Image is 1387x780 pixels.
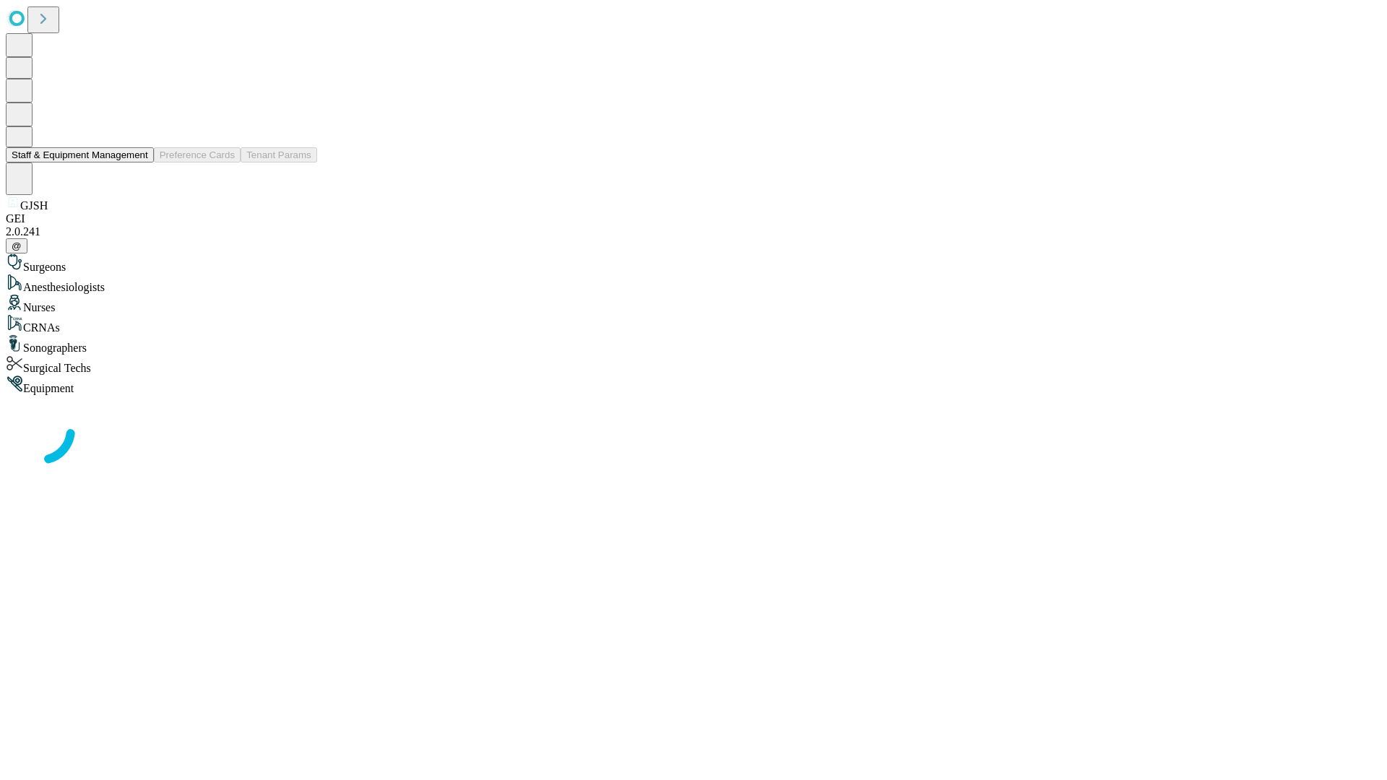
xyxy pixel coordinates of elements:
[12,240,22,251] span: @
[6,314,1381,334] div: CRNAs
[6,294,1381,314] div: Nurses
[6,253,1381,274] div: Surgeons
[6,355,1381,375] div: Surgical Techs
[241,147,317,162] button: Tenant Params
[6,334,1381,355] div: Sonographers
[6,225,1381,238] div: 2.0.241
[154,147,241,162] button: Preference Cards
[6,274,1381,294] div: Anesthesiologists
[20,199,48,212] span: GJSH
[6,147,154,162] button: Staff & Equipment Management
[6,212,1381,225] div: GEI
[6,238,27,253] button: @
[6,375,1381,395] div: Equipment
